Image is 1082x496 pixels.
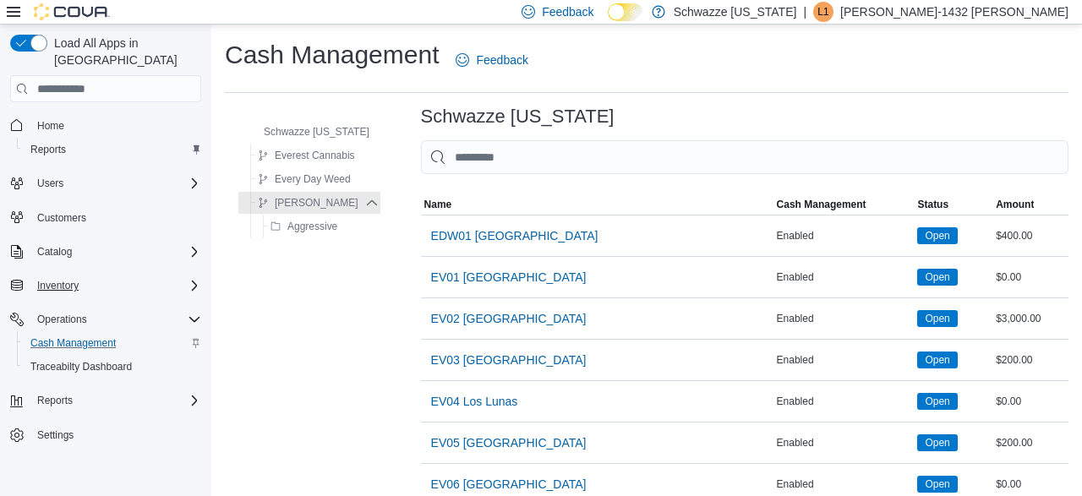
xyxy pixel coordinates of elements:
[925,228,949,243] span: Open
[30,390,201,411] span: Reports
[424,198,452,211] span: Name
[264,125,369,139] span: Schwazze [US_STATE]
[10,106,201,491] nav: Complex example
[773,474,915,494] div: Enabled
[24,139,201,160] span: Reports
[992,433,1068,453] div: $200.00
[840,2,1068,22] p: [PERSON_NAME]-1432 [PERSON_NAME]
[914,194,992,215] button: Status
[421,194,773,215] button: Name
[17,355,208,379] button: Traceabilty Dashboard
[424,426,593,460] button: EV05 [GEOGRAPHIC_DATA]
[992,474,1068,494] div: $0.00
[287,220,337,233] span: Aggressive
[992,391,1068,412] div: $0.00
[24,333,123,353] a: Cash Management
[275,149,355,162] span: Everest Cannabis
[240,122,376,142] button: Schwazze [US_STATE]
[773,350,915,370] div: Enabled
[773,308,915,329] div: Enabled
[3,422,208,447] button: Settings
[777,198,866,211] span: Cash Management
[424,302,593,335] button: EV02 [GEOGRAPHIC_DATA]
[30,116,71,136] a: Home
[421,140,1068,174] input: This is a search bar. As you type, the results lower in the page will automatically filter.
[917,310,957,327] span: Open
[449,43,534,77] a: Feedback
[992,226,1068,246] div: $400.00
[424,384,525,418] button: EV04 Los Lunas
[30,425,80,445] a: Settings
[424,219,605,253] button: EDW01 [GEOGRAPHIC_DATA]
[925,270,949,285] span: Open
[30,275,85,296] button: Inventory
[476,52,527,68] span: Feedback
[24,357,201,377] span: Traceabilty Dashboard
[30,275,201,296] span: Inventory
[813,2,833,22] div: Lacy-1432 Manning
[3,112,208,137] button: Home
[30,390,79,411] button: Reports
[251,169,358,189] button: Every Day Weed
[225,38,439,72] h1: Cash Management
[925,311,949,326] span: Open
[3,240,208,264] button: Catalog
[37,177,63,190] span: Users
[3,172,208,195] button: Users
[30,336,116,350] span: Cash Management
[3,205,208,230] button: Customers
[264,216,344,237] button: Aggressive
[30,309,94,330] button: Operations
[251,193,365,213] button: [PERSON_NAME]
[917,198,948,211] span: Status
[275,196,358,210] span: [PERSON_NAME]
[917,227,957,244] span: Open
[30,207,201,228] span: Customers
[30,143,66,156] span: Reports
[674,2,797,22] p: Schwazze [US_STATE]
[37,279,79,292] span: Inventory
[3,389,208,412] button: Reports
[24,357,139,377] a: Traceabilty Dashboard
[925,477,949,492] span: Open
[925,394,949,409] span: Open
[996,198,1034,211] span: Amount
[992,308,1068,329] div: $3,000.00
[917,269,957,286] span: Open
[431,310,587,327] span: EV02 [GEOGRAPHIC_DATA]
[431,476,587,493] span: EV06 [GEOGRAPHIC_DATA]
[30,208,93,228] a: Customers
[17,331,208,355] button: Cash Management
[3,308,208,331] button: Operations
[917,393,957,410] span: Open
[30,173,201,193] span: Users
[37,394,73,407] span: Reports
[917,352,957,368] span: Open
[30,424,201,445] span: Settings
[431,352,587,368] span: EV03 [GEOGRAPHIC_DATA]
[992,350,1068,370] div: $200.00
[17,138,208,161] button: Reports
[992,267,1068,287] div: $0.00
[37,211,86,225] span: Customers
[431,393,518,410] span: EV04 Los Lunas
[992,194,1068,215] button: Amount
[424,343,593,377] button: EV03 [GEOGRAPHIC_DATA]
[773,433,915,453] div: Enabled
[773,194,915,215] button: Cash Management
[925,435,949,450] span: Open
[925,352,949,368] span: Open
[917,434,957,451] span: Open
[30,309,201,330] span: Operations
[424,260,593,294] button: EV01 [GEOGRAPHIC_DATA]
[34,3,110,20] img: Cova
[817,2,828,22] span: L1
[773,391,915,412] div: Enabled
[37,428,74,442] span: Settings
[608,3,643,21] input: Dark Mode
[917,476,957,493] span: Open
[37,245,72,259] span: Catalog
[37,119,64,133] span: Home
[421,106,615,127] h3: Schwazze [US_STATE]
